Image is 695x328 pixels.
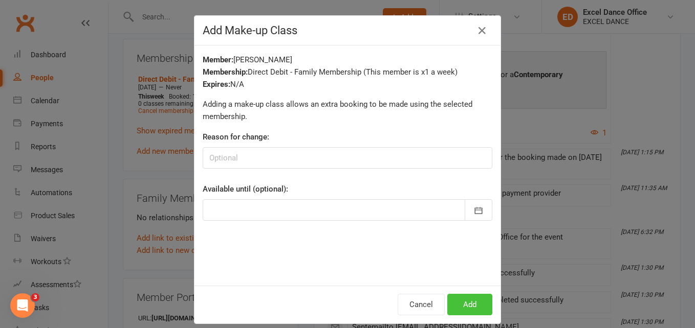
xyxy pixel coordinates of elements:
[203,98,492,123] p: Adding a make-up class allows an extra booking to be made using the selected membership.
[203,55,233,64] strong: Member:
[203,78,492,90] div: N/A
[398,294,445,315] button: Cancel
[203,147,492,169] input: Optional
[10,293,35,318] iframe: Intercom live chat
[203,131,269,143] label: Reason for change:
[474,22,490,39] button: Close
[203,67,248,77] strong: Membership:
[203,183,288,195] label: Available until (optional):
[31,293,39,301] span: 3
[203,24,492,37] h4: Add Make-up Class
[203,54,492,66] div: [PERSON_NAME]
[447,294,492,315] button: Add
[203,80,230,89] strong: Expires:
[203,66,492,78] div: Direct Debit - Family Membership (This member is x1 a week)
